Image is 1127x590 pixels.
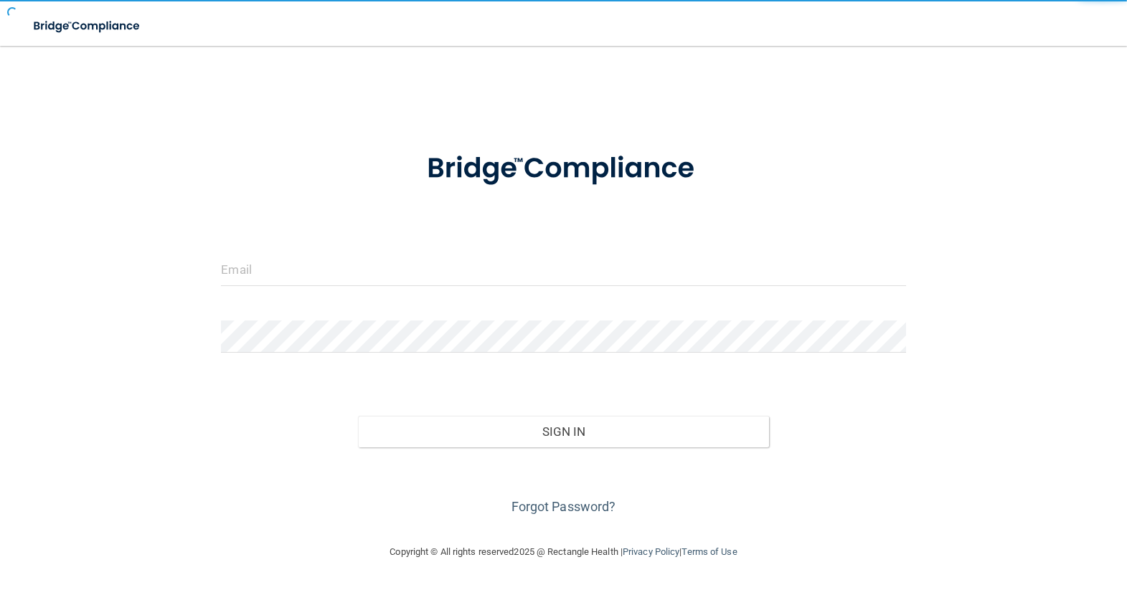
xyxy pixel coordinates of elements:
div: Copyright © All rights reserved 2025 @ Rectangle Health | | [302,529,826,575]
button: Sign In [358,416,769,447]
input: Email [221,254,905,286]
img: bridge_compliance_login_screen.278c3ca4.svg [22,11,154,41]
a: Terms of Use [682,546,737,557]
a: Privacy Policy [623,546,679,557]
img: bridge_compliance_login_screen.278c3ca4.svg [397,132,729,206]
a: Forgot Password? [511,499,616,514]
